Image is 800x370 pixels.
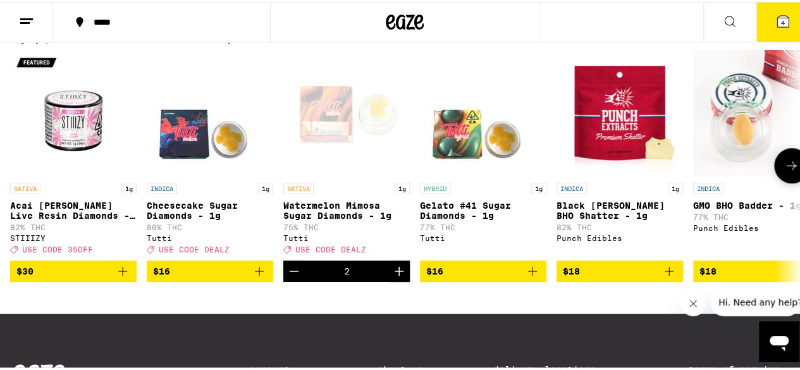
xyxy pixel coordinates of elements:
[557,48,683,258] a: Open page for Black Runtz BHO Shatter - 1g from Punch Edibles
[283,221,410,230] p: 75% THC
[531,181,546,192] p: 1g
[10,181,40,192] p: SATIVA
[557,221,683,230] p: 82% THC
[420,48,546,258] a: Open page for Gelato #41 Sugar Diamonds - 1g from Tutti
[153,264,170,274] span: $16
[16,264,34,274] span: $30
[668,181,683,192] p: 1g
[10,232,137,240] div: STIIIZY
[420,48,546,175] img: Tutti - Gelato #41 Sugar Diamonds - 1g
[426,264,443,274] span: $16
[258,181,273,192] p: 1g
[147,259,273,280] button: Add to bag
[8,9,91,19] span: Hi. Need any help?
[147,232,273,240] div: Tutti
[344,264,350,274] div: 2
[557,232,683,240] div: Punch Edibles
[147,48,273,175] img: Tutti - Cheesecake Sugar Diamonds - 1g
[388,259,410,280] button: Increment
[283,199,410,219] p: Watermelon Mimosa Sugar Diamonds - 1g
[699,264,717,274] span: $18
[283,48,410,258] a: Open page for Watermelon Mimosa Sugar Diamonds - 1g from Tutti
[10,48,137,258] a: Open page for Acai Berry Live Resin Diamonds - 1g from STIIIZY
[147,181,177,192] p: INDICA
[147,48,273,258] a: Open page for Cheesecake Sugar Diamonds - 1g from Tutti
[557,48,683,175] img: Punch Edibles - Black Runtz BHO Shatter - 1g
[295,244,366,252] span: USE CODE DEALZ
[283,259,305,280] button: Decrement
[557,181,587,192] p: INDICA
[711,287,799,314] iframe: Message from company
[557,259,683,280] button: Add to bag
[781,17,785,25] span: 4
[693,181,723,192] p: INDICA
[759,319,799,360] iframe: Button to launch messaging window
[420,232,546,240] div: Tutti
[420,259,546,280] button: Add to bag
[680,289,706,314] iframe: Close message
[159,244,230,252] span: USE CODE DEALZ
[10,221,137,230] p: 82% THC
[420,221,546,230] p: 77% THC
[147,221,273,230] p: 80% THC
[147,199,273,219] p: Cheesecake Sugar Diamonds - 1g
[563,264,580,274] span: $18
[395,181,410,192] p: 1g
[420,199,546,219] p: Gelato #41 Sugar Diamonds - 1g
[121,181,137,192] p: 1g
[420,181,450,192] p: HYBRID
[283,181,314,192] p: SATIVA
[10,48,137,175] img: STIIIZY - Acai Berry Live Resin Diamonds - 1g
[10,199,137,219] p: Acai [PERSON_NAME] Live Resin Diamonds - 1g
[22,244,93,252] span: USE CODE 35OFF
[557,199,683,219] p: Black [PERSON_NAME] BHO Shatter - 1g
[283,232,410,240] div: Tutti
[10,259,137,280] button: Add to bag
